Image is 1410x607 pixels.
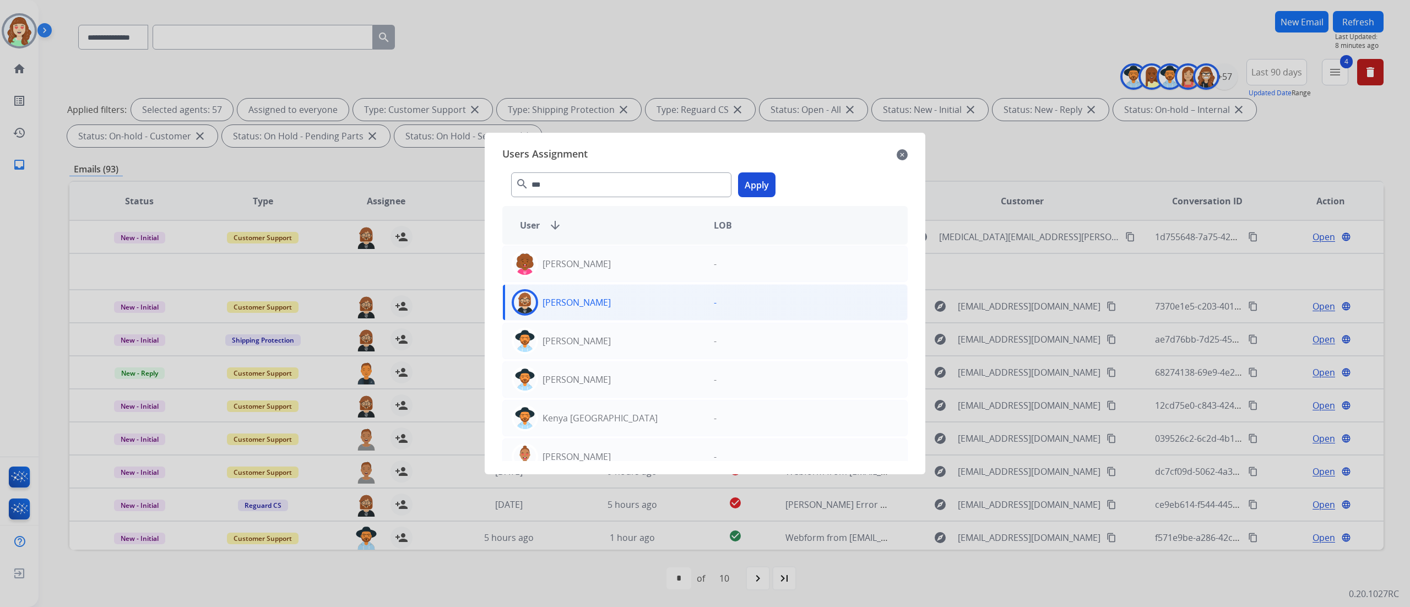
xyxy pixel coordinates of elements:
p: - [714,411,717,425]
p: - [714,450,717,463]
p: [PERSON_NAME] [543,373,611,386]
p: - [714,373,717,386]
mat-icon: search [516,177,529,191]
span: Users Assignment [502,146,588,164]
p: - [714,334,717,348]
mat-icon: arrow_downward [549,219,562,232]
div: User [511,219,705,232]
p: - [714,257,717,270]
p: [PERSON_NAME] [543,296,611,309]
p: [PERSON_NAME] [543,450,611,463]
button: Apply [738,172,775,197]
span: LOB [714,219,732,232]
p: Kenya [GEOGRAPHIC_DATA] [543,411,658,425]
p: [PERSON_NAME] [543,334,611,348]
p: - [714,296,717,309]
p: [PERSON_NAME] [543,257,611,270]
mat-icon: close [897,148,908,161]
